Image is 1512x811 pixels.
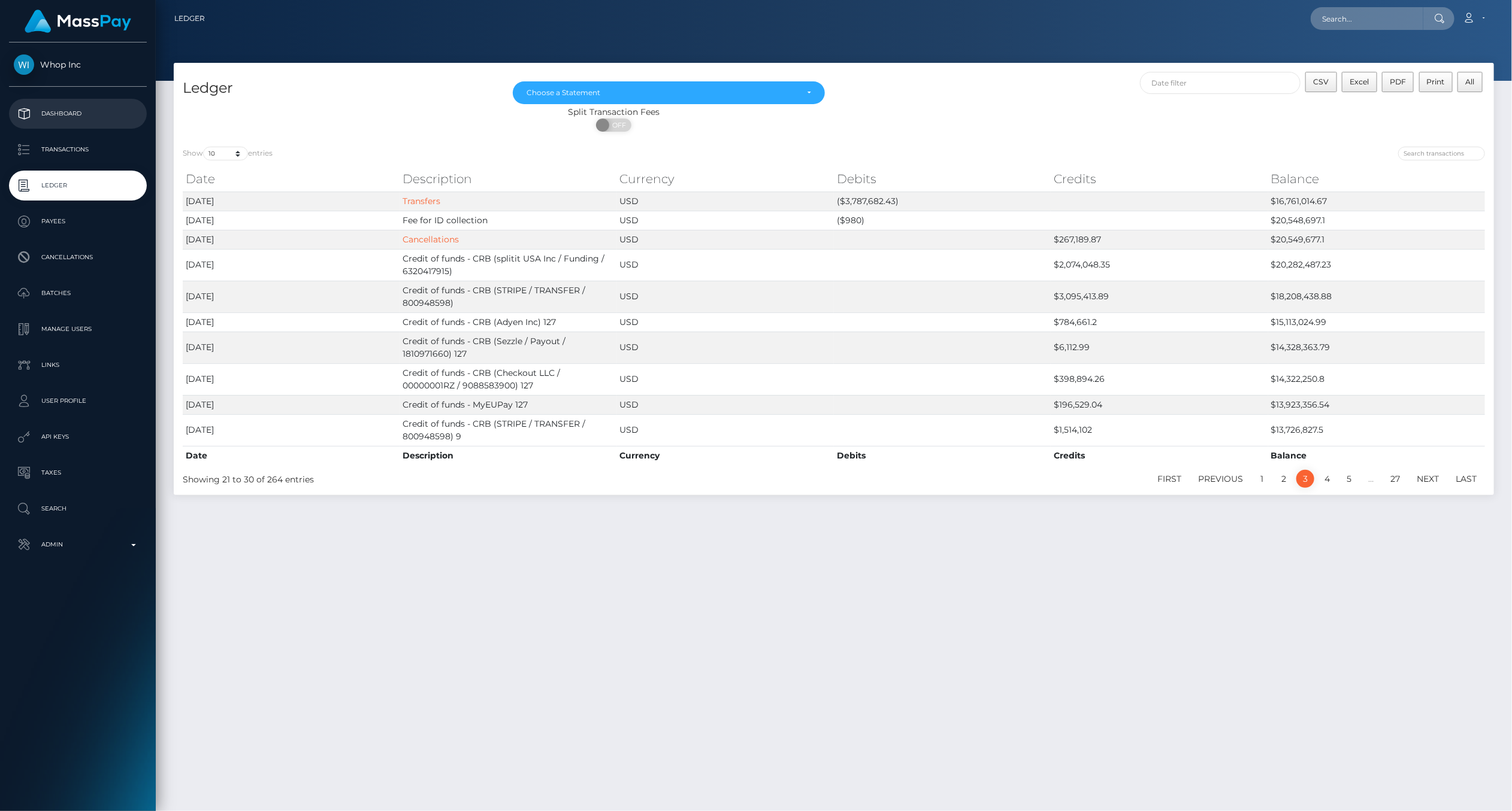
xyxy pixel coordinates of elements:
input: Search transactions [1398,147,1485,160]
button: Excel [1342,72,1377,92]
td: USD [617,414,834,446]
a: Previous [1192,470,1250,488]
td: [DATE] [183,312,400,332]
td: USD [617,249,834,281]
button: CSV [1305,72,1337,92]
a: Next [1410,470,1446,488]
td: [DATE] [183,192,400,211]
span: OFF [603,119,633,132]
label: Show entries [183,147,273,160]
button: Choose a Statement [513,81,825,104]
td: Credit of funds - CRB (STRIPE / TRANSFER / 800948598) 9 [400,414,616,446]
p: User Profile [14,392,142,410]
span: Print [1427,77,1445,86]
th: Credits [1051,167,1268,191]
p: Batches [14,284,142,302]
th: Balance [1268,446,1485,465]
p: Taxes [14,464,142,482]
a: Last [1449,470,1483,488]
span: All [1466,77,1475,86]
p: Cancellations [14,248,142,266]
img: Whop Inc [14,54,34,75]
a: Transactions [9,135,147,165]
input: Date filter [1140,72,1301,94]
td: Credit of funds - CRB (Checkout LLC / 00000001RZ / 9088583900) 127 [400,363,616,395]
a: 27 [1384,470,1407,488]
h4: Ledger [183,78,495,99]
p: Transactions [14,141,142,159]
td: $18,208,438.88 [1268,281,1485,312]
th: Date [183,446,400,465]
td: $14,322,250.8 [1268,363,1485,395]
td: Credit of funds - CRB (splitit USA Inc / Funding / 6320417915) [400,249,616,281]
td: $2,074,048.35 [1051,249,1268,281]
td: USD [617,230,834,249]
span: PDF [1390,77,1406,86]
a: 1 [1253,470,1271,488]
a: Ledger [174,6,205,31]
th: Currency [617,167,834,191]
button: All [1457,72,1483,92]
button: PDF [1382,72,1414,92]
p: Manage Users [14,320,142,338]
th: Debits [834,446,1051,465]
td: Credit of funds - CRB (Adyen Inc) 127 [400,312,616,332]
td: USD [617,312,834,332]
td: [DATE] [183,363,400,395]
a: Cancellations [9,242,147,272]
a: 3 [1296,470,1314,488]
a: Cancellations [403,234,459,245]
a: Payees [9,206,147,236]
td: USD [617,281,834,312]
a: 2 [1275,470,1293,488]
a: First [1151,470,1188,488]
td: [DATE] [183,211,400,230]
td: Credit of funds - MyEUPay 127 [400,395,616,414]
td: $784,661.2 [1051,312,1268,332]
th: Description [400,446,616,465]
select: Showentries [203,147,248,160]
td: USD [617,395,834,414]
td: $3,095,413.89 [1051,281,1268,312]
td: $15,113,024.99 [1268,312,1485,332]
a: Batches [9,278,147,308]
th: Balance [1268,167,1485,191]
td: ($980) [834,211,1051,230]
th: Currency [617,446,834,465]
div: Split Transaction Fees [174,106,1054,119]
td: [DATE] [183,332,400,363]
th: Description [400,167,616,191]
td: $6,112.99 [1051,332,1268,363]
a: Transfers [403,196,440,206]
span: Excel [1350,77,1369,86]
a: Ledger [9,171,147,201]
div: Choose a Statement [527,88,797,98]
td: USD [617,332,834,363]
td: $20,549,677.1 [1268,230,1485,249]
a: Admin [9,530,147,560]
td: $196,529.04 [1051,395,1268,414]
p: Ledger [14,177,142,195]
td: $1,514,102 [1051,414,1268,446]
td: Fee for ID collection [400,211,616,230]
a: Search [9,494,147,524]
td: [DATE] [183,249,400,281]
td: [DATE] [183,395,400,414]
a: 5 [1340,470,1358,488]
a: User Profile [9,386,147,416]
span: CSV [1314,77,1329,86]
span: Whop Inc [9,59,147,70]
p: Search [14,500,142,518]
button: Print [1419,72,1453,92]
td: [DATE] [183,414,400,446]
td: $16,761,014.67 [1268,192,1485,211]
p: Admin [14,536,142,554]
td: $267,189.87 [1051,230,1268,249]
input: Search... [1311,7,1423,30]
p: Dashboard [14,105,142,123]
p: Payees [14,212,142,230]
a: API Keys [9,422,147,452]
td: $13,923,356.54 [1268,395,1485,414]
a: 4 [1318,470,1336,488]
td: ($3,787,682.43) [834,192,1051,211]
